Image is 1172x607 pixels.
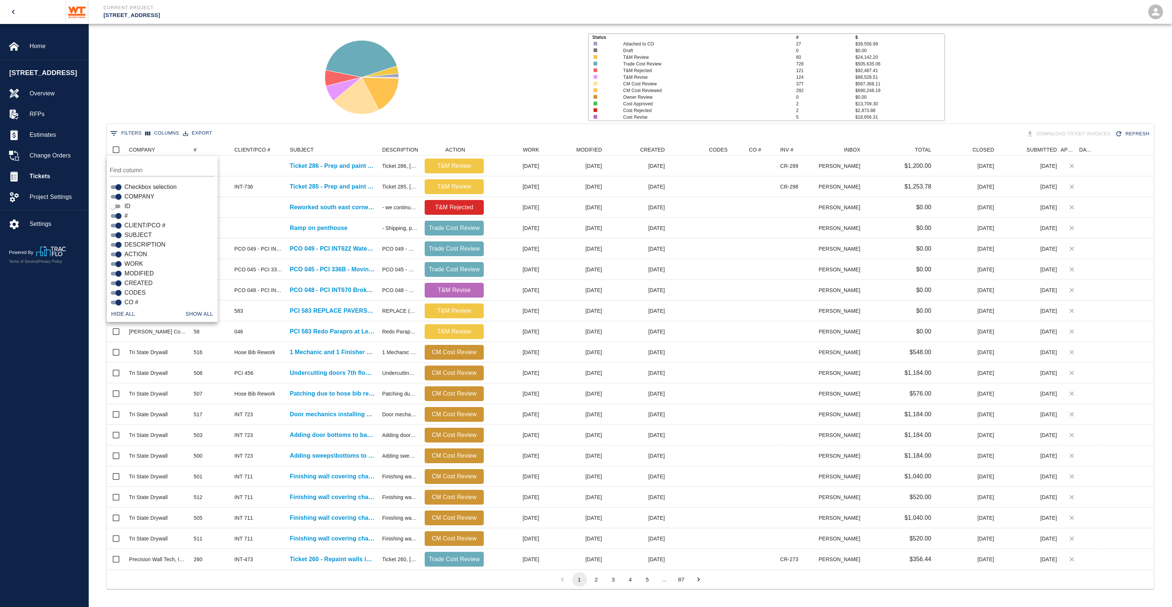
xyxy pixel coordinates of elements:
div: PCI 456 [234,369,254,377]
div: PCO 045 - PCI 336B - Moving Steel Road Plates Cancellation Driver - 4 hours Skid Steer - 4 hours ... [382,266,417,273]
p: $548.00 [910,348,931,357]
div: Refresh the list [1114,128,1152,140]
span: ACTION [125,250,147,259]
p: CM Cost Review [428,389,481,398]
a: Privacy Policy [38,260,62,264]
div: [DATE] [998,238,1061,259]
a: PCI 583 REPLACE PAVERS L2 WEST [290,306,375,315]
p: $1,184.00 [904,369,931,377]
div: DESCRIPTION [378,144,421,156]
div: [PERSON_NAME] [819,321,864,342]
a: Undercutting doors 7th floor for door bottoms where slab is... [290,369,375,377]
iframe: Chat Widget [1135,572,1172,607]
div: INT-736 [234,183,253,190]
span: SUBJECT [125,231,152,240]
button: Go to page 5 [640,572,655,587]
div: [DATE] [488,342,543,363]
div: [DATE] [543,259,606,280]
p: 1 Mechanic and 1 Finisher working on hose bib patching. [290,348,375,357]
p: T&M Review [623,54,779,61]
div: [PERSON_NAME] [819,218,864,238]
div: [DATE] [606,259,669,280]
div: CLOSED [973,144,994,156]
span: MODIFIED [125,269,154,278]
p: 377 [796,81,855,87]
div: [PERSON_NAME] [819,404,864,425]
a: Patching due to hose bib rework. B1 and G1 [290,389,375,398]
p: T&M Review [428,182,481,191]
button: Show all [183,307,216,321]
div: COMPANY [125,144,190,156]
span: Change Orders [30,151,82,160]
p: Finishing wall covering changes where wall coverings were removed in... [290,513,375,522]
p: Attached to CO [623,41,779,47]
div: 516 [194,349,203,356]
div: TOTAL [915,144,931,156]
div: [DATE] [543,363,606,383]
div: [DATE] [488,156,543,176]
p: Current Project [103,4,626,11]
button: Show filters [108,128,143,139]
div: Tri State Drywall [129,390,168,397]
div: [DATE] [606,197,669,218]
p: CM Cost Reviewed [623,87,779,94]
div: Undercutting doors 7th floor for door bottoms where slab is out of tolerance. [382,369,417,377]
div: 583 [234,307,243,315]
div: [DATE] [543,383,606,404]
span: CREATED [125,279,153,288]
div: [DATE] [935,383,998,404]
div: COMPANY [129,144,155,156]
p: # [796,34,855,41]
p: $0.00 [916,224,931,233]
div: [DATE] [543,280,606,301]
p: $18,656.31 [855,114,944,121]
div: [DATE] [998,301,1061,321]
div: [DATE] [998,218,1061,238]
a: Ticket 260 - Repaint walls in corridor 4008 and office 4520 [290,555,375,564]
button: Export [181,128,214,139]
div: [DATE] [543,404,606,425]
div: DATE CM COST APPROVED [1079,144,1098,156]
input: Column title [110,165,215,176]
div: [DATE] [606,218,669,238]
div: CREATED [640,144,665,156]
div: [DATE] [606,238,669,259]
p: $0.00 [916,265,931,274]
p: 5 [796,114,855,121]
a: Ramp on penthouse [290,224,347,233]
p: $ [855,34,944,41]
div: Gordon Contractors [129,328,186,335]
div: [DATE] [606,404,669,425]
div: TOTAL [864,144,935,156]
p: Cost Approved [623,101,779,107]
p: Draft [623,47,779,54]
div: [DATE] [935,259,998,280]
div: Redo Parapro at Level 2 Columns to coverup Black Paint Splatters [382,328,417,335]
a: PCO 048 - PCI INT670 Broken Pavers by other trades Part 2 [290,286,375,295]
span: | [37,260,38,264]
div: REPLACE (4) L2 WEST PAVERS THAT HAVE PAINT SPLATTERS [382,307,417,315]
p: 2 [796,101,855,107]
div: [DATE] [935,342,998,363]
div: [PERSON_NAME] [819,197,864,218]
div: [DATE] [606,301,669,321]
div: [DATE] [935,197,998,218]
div: CREATED [606,144,669,156]
div: Hose Bib Rework [234,349,275,356]
div: [DATE] [543,176,606,197]
a: Adding door bottoms to bathroom doors. [290,431,375,440]
div: [DATE] [935,363,998,383]
button: Refresh [1114,128,1152,140]
p: CM Cost Review [428,410,481,419]
div: CODES [669,144,731,156]
div: [PERSON_NAME] [819,342,864,363]
p: 124 [796,74,855,81]
a: Ticket 285 - Prep and paint exposed intumescent columns in south lobby 102 [290,182,375,191]
span: DESCRIPTION [125,240,166,249]
span: ID [125,202,130,211]
div: [DATE] [606,280,669,301]
div: WORK [488,144,543,156]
